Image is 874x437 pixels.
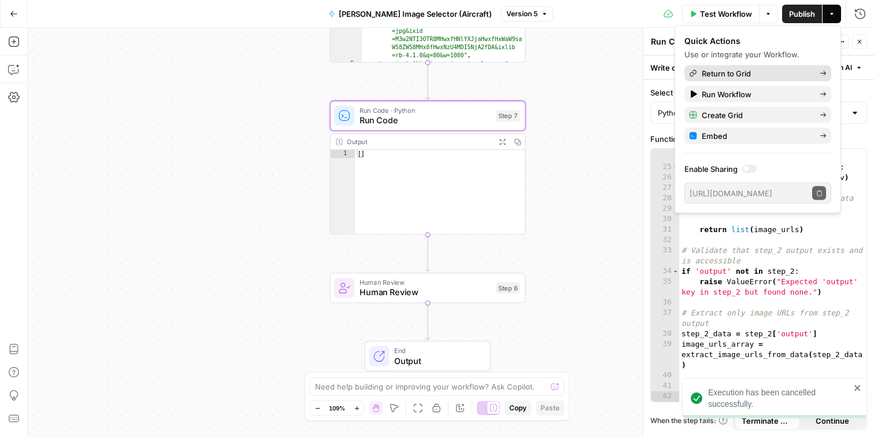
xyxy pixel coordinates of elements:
[742,415,793,427] span: Terminate Workflow
[651,277,679,298] div: 35
[651,370,679,381] div: 40
[684,50,799,59] span: Use or integrate your Workflow.
[672,266,679,277] span: Toggle code folding, rows 34 through 35
[426,303,430,340] g: Edge from step_6 to end
[650,133,867,145] label: Function
[684,35,831,47] div: Quick Actions
[360,114,491,127] span: Run Code
[682,5,759,23] button: Test Workflow
[658,107,846,119] input: Python
[360,286,491,299] span: Human Review
[496,110,520,122] div: Step 7
[651,193,679,204] div: 28
[651,339,679,370] div: 39
[506,9,538,19] span: Version 5
[651,162,679,172] div: 25
[360,105,491,115] span: Run Code · Python
[331,2,362,60] div: 4
[509,403,527,413] span: Copy
[854,383,862,392] button: close
[651,381,679,391] div: 41
[426,63,430,99] g: Edge from step_2 to step_7
[651,36,690,47] textarea: Run Code
[700,8,752,20] span: Test Workflow
[651,172,679,183] div: 26
[651,245,679,266] div: 33
[536,401,564,416] button: Paste
[331,60,362,68] div: 5
[702,109,810,121] span: Create Grid
[782,5,822,23] button: Publish
[816,415,849,427] span: Continue
[426,235,430,271] g: Edge from step_7 to step_6
[672,162,679,172] span: Toggle code folding, rows 25 through 26
[347,137,491,146] div: Output
[501,6,553,21] button: Version 5
[330,101,526,235] div: Run Code · PythonRun CodeStep 7Output[]
[651,298,679,308] div: 36
[651,308,679,329] div: 37
[651,214,679,225] div: 30
[800,412,865,430] button: Continue
[789,8,815,20] span: Publish
[708,387,850,410] div: Execution has been cancelled successfully.
[650,87,867,98] label: Select Language
[329,403,345,413] span: 109%
[330,273,526,303] div: Human ReviewHuman ReviewStep 6
[651,391,679,402] div: 42
[702,130,810,142] span: Embed
[394,346,480,355] span: End
[394,354,480,367] span: Output
[651,141,679,162] div: 24
[651,266,679,277] div: 34
[702,68,810,79] span: Return to Grid
[651,183,679,193] div: 27
[540,403,560,413] span: Paste
[651,225,679,235] div: 31
[651,329,679,339] div: 38
[684,163,831,175] label: Enable Sharing
[651,204,679,214] div: 29
[360,277,491,287] span: Human Review
[650,416,728,426] a: When the step fails:
[339,8,492,20] span: [PERSON_NAME] Image Selector (Aircraft)
[321,5,499,23] button: [PERSON_NAME] Image Selector (Aircraft)
[496,282,520,294] div: Step 6
[330,341,526,371] div: EndOutput
[505,401,531,416] button: Copy
[702,89,810,100] span: Run Workflow
[331,150,355,158] div: 1
[651,235,679,245] div: 32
